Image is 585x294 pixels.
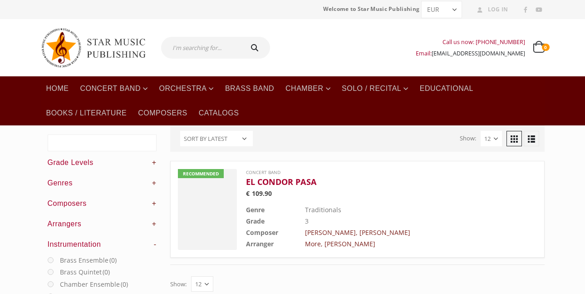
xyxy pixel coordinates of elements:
span: 0 [542,44,549,51]
h4: Composers [48,199,157,209]
a: Facebook [520,4,531,16]
h4: Arrangers [48,219,157,229]
a: Grid View [506,131,522,146]
div: Recommended [178,169,224,178]
a: Log In [474,4,508,15]
a: Concert Band [75,76,153,101]
h4: Instrumentation [48,239,157,249]
select: Shop order [180,131,253,146]
input: I'm searching for... [161,37,241,59]
b: Arranger [246,239,274,248]
a: Recommended [178,169,237,250]
a: Books / Literature [41,101,133,125]
a: Educational [414,76,479,101]
a: [PERSON_NAME], [PERSON_NAME] [305,228,410,237]
a: Solo / Recital [336,76,414,101]
a: + [152,219,157,229]
a: + [152,158,157,168]
label: Brass Quintet [60,266,110,278]
a: Orchestra [153,76,219,101]
b: Grade [246,217,265,225]
a: More, [PERSON_NAME] [305,239,375,248]
span: (0) [109,256,117,264]
a: + [152,178,157,188]
a: Composers [133,101,193,125]
a: Youtube [533,4,545,16]
a: Home [41,76,74,101]
a: Concert Band [246,169,280,175]
label: Brass Ensemble [60,254,117,266]
label: Show: [460,133,476,144]
img: Star Music Publishing [41,24,154,72]
h4: Grade Levels [48,158,157,168]
b: Genre [246,205,265,214]
span: € [246,189,250,198]
h4: Genres [48,178,157,188]
td: Traditionals [305,204,492,215]
bdi: 109.90 [246,189,272,198]
a: EL CONDOR PASA [246,176,492,187]
div: Email: [416,48,525,59]
a: Brass Band [220,76,280,101]
a: Chamber [280,76,336,101]
span: (0) [103,268,110,276]
label: Chamber Ensemble [60,279,128,290]
b: Composer [246,228,278,237]
span: (0) [121,280,128,289]
label: Show: [170,279,187,290]
a: [EMAIL_ADDRESS][DOMAIN_NAME] [432,50,525,57]
span: Welcome to Star Music Publishing [323,2,420,16]
a: + [152,199,157,209]
a: Catalogs [193,101,245,125]
button: Search [241,37,270,59]
a: - [154,239,157,249]
a: List View [524,131,539,146]
div: Call us now: [PHONE_NUMBER] [416,36,525,48]
td: 3 [305,215,492,227]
